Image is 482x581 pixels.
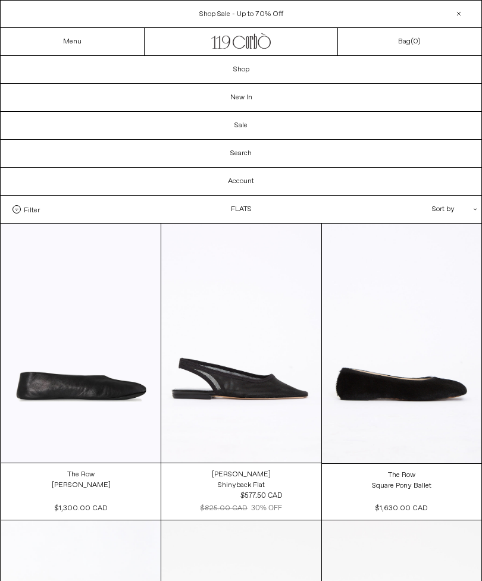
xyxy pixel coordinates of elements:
[218,480,265,491] a: Shinyback Flat
[251,503,282,514] div: 30% OFF
[199,10,283,19] a: Shop Sale - Up to 70% Off
[218,480,265,491] div: Shinyback Flat
[52,480,111,491] div: [PERSON_NAME]
[161,224,321,463] img: Dries Van Noten Shinyback Flat
[388,470,415,480] a: The Row
[212,469,271,480] a: [PERSON_NAME]
[63,37,82,46] a: Menu
[413,37,421,46] span: )
[375,503,428,514] div: $1,630.00 CAD
[52,480,111,491] a: [PERSON_NAME]
[1,112,481,139] a: Sale
[1,224,161,463] img: The Row Stella Slipper in black
[1,168,481,195] a: Account
[322,224,481,463] img: The Row Square Pony Ballet in black
[388,470,415,480] div: The Row
[67,469,95,480] a: The Row
[1,84,481,111] a: New In
[362,196,470,223] div: Sort by
[1,140,481,167] a: Search
[24,205,40,213] span: Filter
[240,491,282,501] div: $577.50 CAD
[201,503,248,514] div: $825.00 CAD
[55,503,108,514] div: $1,300.00 CAD
[1,56,481,83] a: Shop
[413,37,418,46] span: 0
[372,480,431,491] a: Square Pony Ballet
[398,36,421,47] a: Bag()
